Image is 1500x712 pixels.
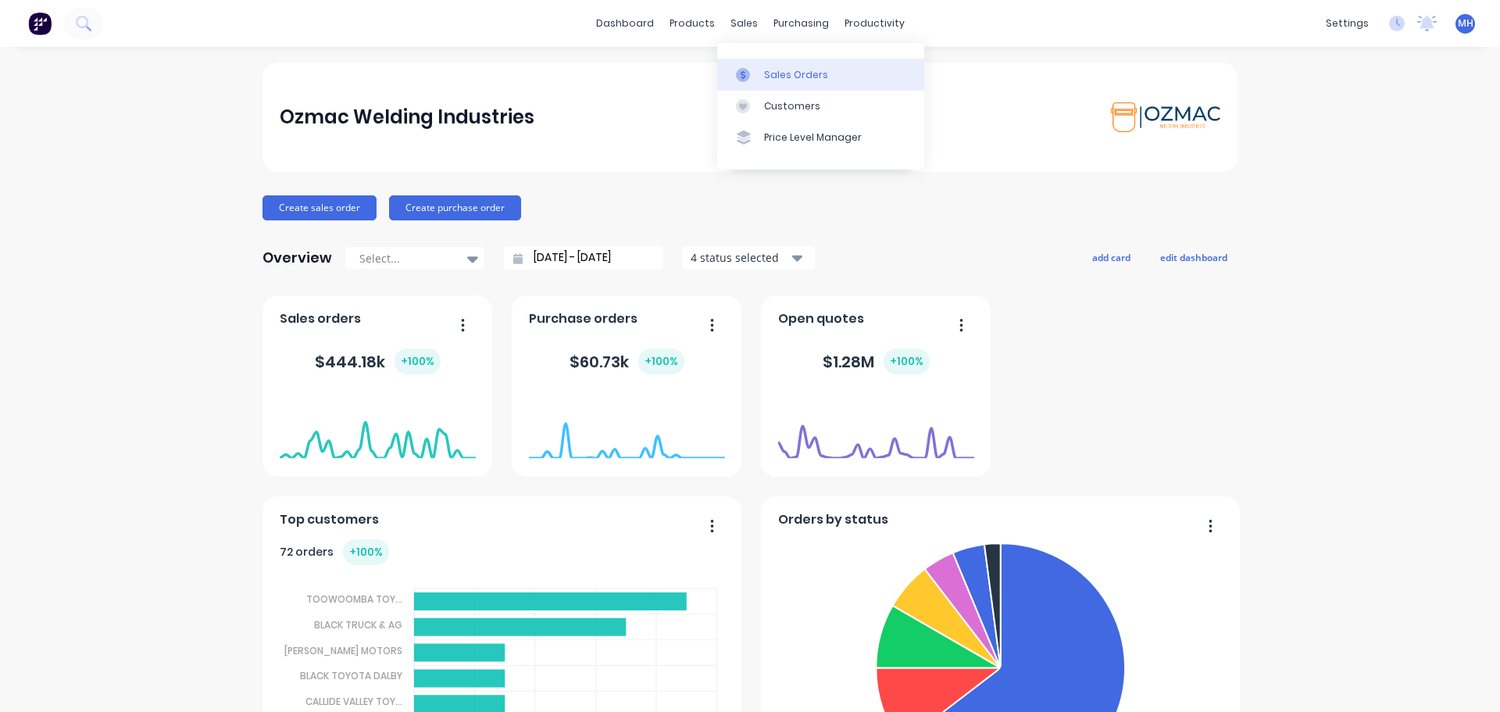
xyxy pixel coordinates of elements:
[395,349,441,374] div: + 100 %
[280,309,361,328] span: Sales orders
[764,68,828,82] div: Sales Orders
[305,695,402,708] tspan: CALLIDE VALLEY TOY...
[662,12,723,35] div: products
[1111,102,1220,132] img: Ozmac Welding Industries
[306,592,402,606] tspan: TOOWOOMBA TOY...
[723,12,766,35] div: sales
[314,618,402,631] tspan: BLACK TRUCK & AG
[764,131,862,145] div: Price Level Manager
[300,669,402,682] tspan: BLACK TOYOTA DALBY
[28,12,52,35] img: Factory
[638,349,684,374] div: + 100 %
[823,349,930,374] div: $ 1.28M
[588,12,662,35] a: dashboard
[1150,247,1237,267] button: edit dashboard
[717,59,924,90] a: Sales Orders
[1318,12,1377,35] div: settings
[884,349,930,374] div: + 100 %
[717,91,924,122] a: Customers
[1082,247,1141,267] button: add card
[389,195,521,220] button: Create purchase order
[284,643,402,657] tspan: [PERSON_NAME] MOTORS
[1458,16,1473,30] span: MH
[764,99,820,113] div: Customers
[315,349,441,374] div: $ 444.18k
[778,510,888,529] span: Orders by status
[262,242,332,274] div: Overview
[529,309,637,328] span: Purchase orders
[717,122,924,153] a: Price Level Manager
[691,249,789,266] div: 4 status selected
[682,246,815,270] button: 4 status selected
[280,102,534,133] div: Ozmac Welding Industries
[766,12,837,35] div: purchasing
[837,12,912,35] div: productivity
[262,195,377,220] button: Create sales order
[570,349,684,374] div: $ 60.73k
[778,309,864,328] span: Open quotes
[280,539,389,565] div: 72 orders
[343,539,389,565] div: + 100 %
